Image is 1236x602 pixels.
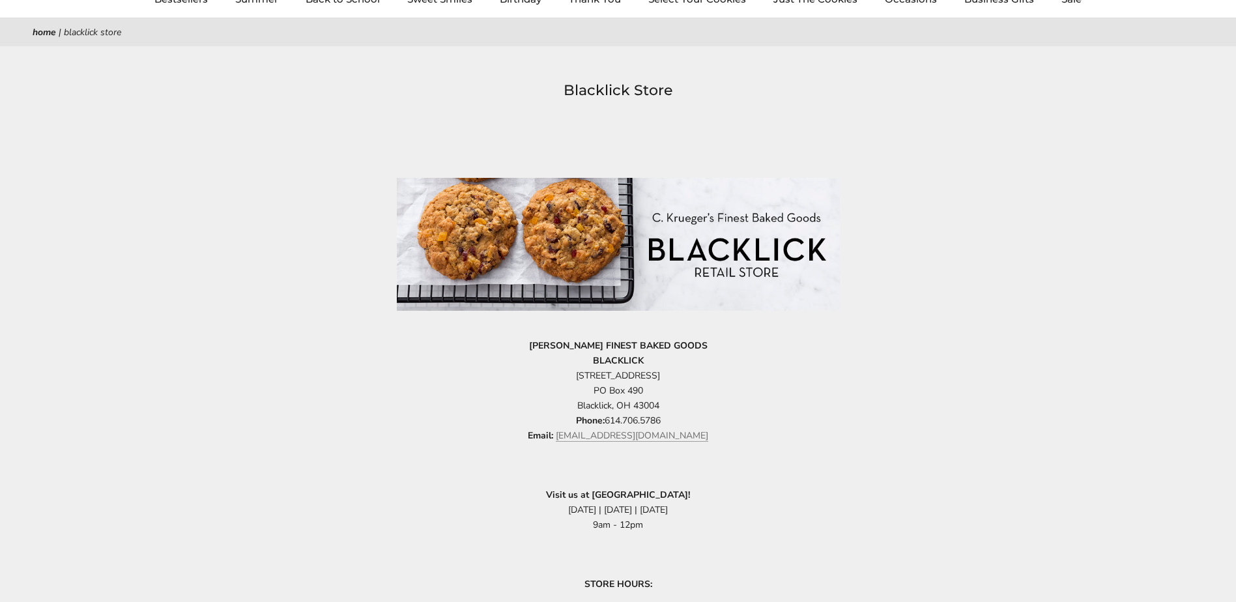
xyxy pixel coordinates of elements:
strong: Visit us at [GEOGRAPHIC_DATA]! [546,489,690,501]
span: Blacklick Store [64,26,121,38]
strong: Phone: [576,414,605,427]
strong: [PERSON_NAME] FINEST BAKED GOODS [529,339,708,352]
iframe: Sign Up via Text for Offers [10,552,135,592]
a: [EMAIL_ADDRESS][DOMAIN_NAME] [556,429,708,442]
p: [DATE] | [DATE] | [DATE] 9am - 12pm [397,487,840,532]
strong: STORE HOURS: [584,578,652,590]
span: Blacklick, OH 43004 [577,399,659,412]
p: PO Box 490 [397,338,840,444]
a: Home [33,26,56,38]
span: [STREET_ADDRESS] [576,369,660,382]
span: | [59,26,61,38]
nav: breadcrumbs [33,25,1203,40]
strong: Email: [528,429,553,442]
strong: BLACKLICK [593,354,644,367]
h1: Blacklick Store [52,79,1184,102]
span: 614.706.5786 [528,414,708,442]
